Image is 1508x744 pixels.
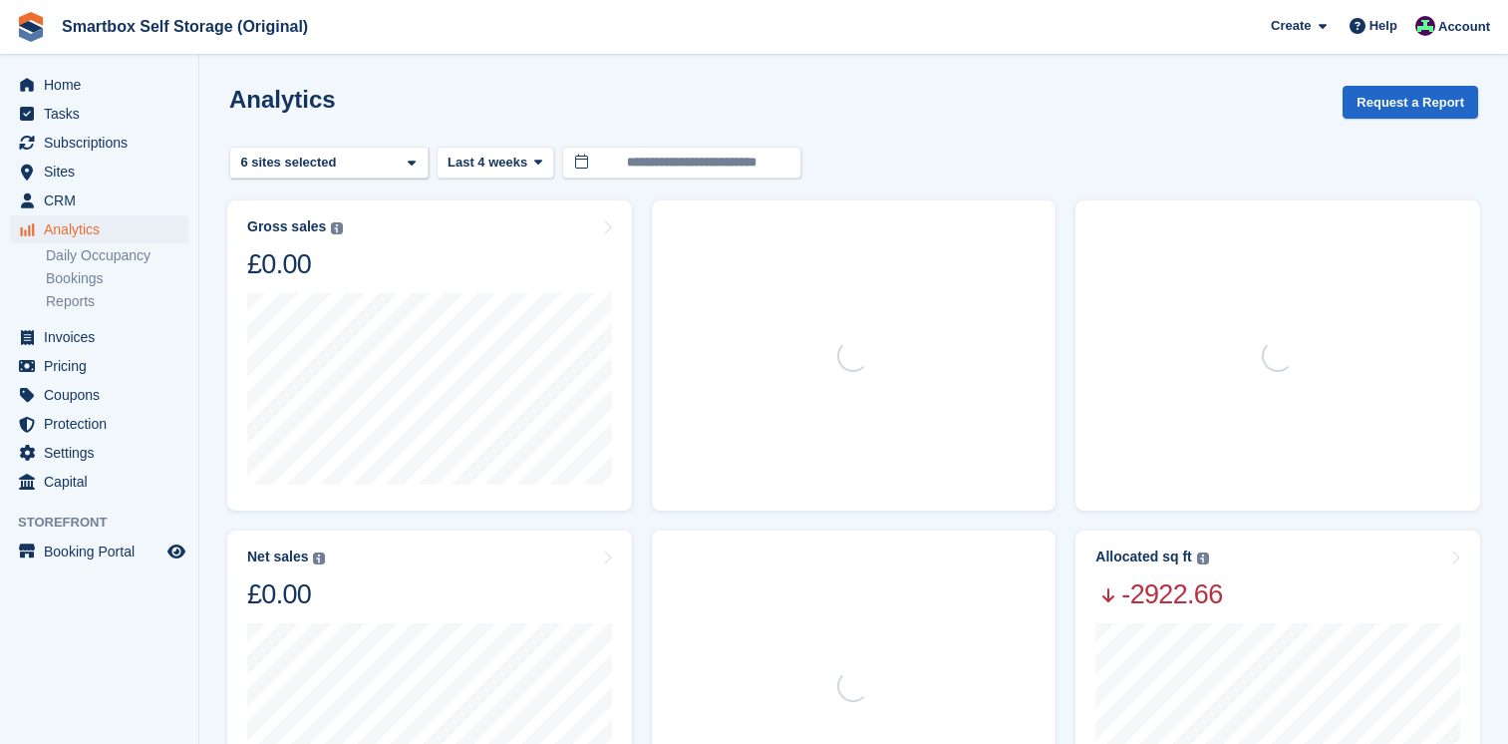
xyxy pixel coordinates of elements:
[10,468,188,496] a: menu
[44,352,163,380] span: Pricing
[10,410,188,438] a: menu
[44,215,163,243] span: Analytics
[247,247,343,281] div: £0.00
[10,158,188,186] a: menu
[247,218,326,235] div: Gross sales
[44,323,163,351] span: Invoices
[16,12,46,42] img: stora-icon-8386f47178a22dfd0bd8f6a31ec36ba5ce8667c1dd55bd0f319d3a0aa187defe.svg
[437,147,554,180] button: Last 4 weeks
[237,153,344,173] div: 6 sites selected
[10,439,188,467] a: menu
[44,468,163,496] span: Capital
[448,153,527,173] span: Last 4 weeks
[313,553,325,564] img: icon-info-grey-7440780725fd019a000dd9b08b2336e03edf1995a4989e88bcd33f0948082b44.svg
[10,215,188,243] a: menu
[44,158,163,186] span: Sites
[18,513,198,533] span: Storefront
[44,410,163,438] span: Protection
[10,71,188,99] a: menu
[164,540,188,563] a: Preview store
[44,129,163,157] span: Subscriptions
[46,292,188,311] a: Reports
[44,100,163,128] span: Tasks
[10,186,188,214] a: menu
[10,129,188,157] a: menu
[1415,16,1435,36] img: Alex Selenitsas
[44,439,163,467] span: Settings
[1438,17,1490,37] span: Account
[44,538,163,565] span: Booking Portal
[1197,553,1209,564] img: icon-info-grey-7440780725fd019a000dd9b08b2336e03edf1995a4989e88bcd33f0948082b44.svg
[247,549,308,565] div: Net sales
[54,10,316,43] a: Smartbox Self Storage (Original)
[10,323,188,351] a: menu
[10,381,188,409] a: menu
[10,352,188,380] a: menu
[46,246,188,265] a: Daily Occupancy
[10,538,188,565] a: menu
[1271,16,1311,36] span: Create
[1369,16,1397,36] span: Help
[44,381,163,409] span: Coupons
[44,186,163,214] span: CRM
[247,577,325,611] div: £0.00
[331,222,343,234] img: icon-info-grey-7440780725fd019a000dd9b08b2336e03edf1995a4989e88bcd33f0948082b44.svg
[1343,86,1478,119] button: Request a Report
[44,71,163,99] span: Home
[1095,549,1191,565] div: Allocated sq ft
[229,86,336,113] h2: Analytics
[46,269,188,288] a: Bookings
[10,100,188,128] a: menu
[1095,577,1222,611] span: -2922.66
